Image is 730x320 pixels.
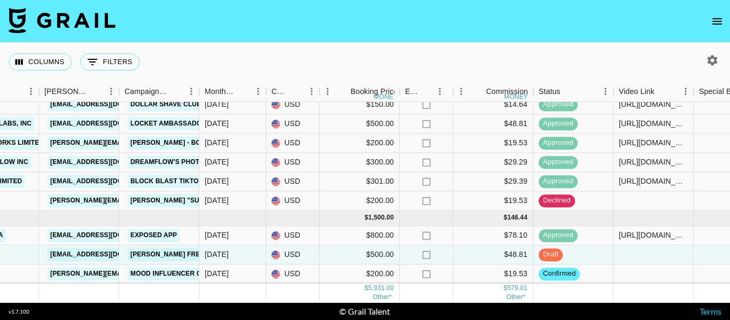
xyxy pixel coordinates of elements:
[266,264,320,284] div: USD
[619,81,655,102] div: Video Link
[9,7,115,33] img: Grail Talent
[320,264,400,284] div: $200.00
[266,114,320,134] div: USD
[48,155,167,169] a: [EMAIL_ADDRESS][DOMAIN_NAME]
[48,98,167,111] a: [EMAIL_ADDRESS][DOMAIN_NAME]
[619,138,688,149] div: https://www.tiktok.com/@jacob.cline.161/video/7542611842644987150
[39,81,119,102] div: Booker
[471,84,486,99] button: Sort
[619,99,688,110] div: https://www.tiktok.com/@jacob.cline.161/video/7538141876101139725
[205,119,229,129] div: Aug '25
[539,231,578,241] span: approved
[364,284,368,293] div: $
[266,245,320,264] div: USD
[320,245,400,264] div: $500.00
[453,134,533,153] div: $19.53
[266,95,320,114] div: USD
[504,284,508,293] div: $
[44,81,88,102] div: [PERSON_NAME]
[23,83,39,99] button: Menu
[205,99,229,110] div: Aug '25
[125,81,168,102] div: Campaign (Type)
[506,293,525,301] span: € 99.87
[48,267,222,280] a: [PERSON_NAME][EMAIL_ADDRESS][DOMAIN_NAME]
[655,84,670,99] button: Sort
[453,153,533,172] div: $29.29
[205,157,229,168] div: Aug '25
[128,98,324,111] a: Dollar Shave Club - Collegiate/Walmart Campaign
[205,249,229,260] div: Sep '25
[539,177,578,187] span: approved
[453,83,469,99] button: Menu
[539,100,578,110] span: approved
[266,81,320,102] div: Currency
[205,138,229,149] div: Aug '25
[119,81,199,102] div: Campaign (Type)
[453,172,533,191] div: $29.39
[700,306,721,316] a: Terms
[266,191,320,210] div: USD
[9,53,72,71] button: Select columns
[539,81,561,102] div: Status
[266,226,320,245] div: USD
[128,248,215,261] a: [PERSON_NAME] Freely
[368,214,394,223] div: 1,500.00
[405,81,420,102] div: Expenses: Remove Commission?
[205,230,229,241] div: Sep '25
[320,114,400,134] div: $500.00
[289,84,304,99] button: Sort
[205,81,235,102] div: Month Due
[205,269,229,279] div: Sep '25
[205,196,229,206] div: Aug '25
[619,176,688,187] div: https://www.tiktok.com/@jacob.cline.161/video/7542228590566313271?_r=1&_t=ZT-8z9UBF5Nrj5
[304,83,320,99] button: Menu
[199,81,266,102] div: Month Due
[128,267,297,280] a: MOOD Influencer Campaign x [PERSON_NAME]
[504,93,528,100] div: money
[48,136,222,150] a: [PERSON_NAME][EMAIL_ADDRESS][DOMAIN_NAME]
[320,191,400,210] div: $200.00
[539,269,580,279] span: confirmed
[351,81,398,102] div: Booking Price
[103,83,119,99] button: Menu
[561,84,576,99] button: Sort
[320,153,400,172] div: $300.00
[48,194,222,207] a: [PERSON_NAME][EMAIL_ADDRESS][DOMAIN_NAME]
[128,117,245,130] a: Locket Ambassador Program
[432,83,448,99] button: Menu
[539,138,578,149] span: approved
[597,83,613,99] button: Menu
[266,153,320,172] div: USD
[486,81,528,102] div: Commission
[266,134,320,153] div: USD
[235,84,250,99] button: Sort
[400,81,453,102] div: Expenses: Remove Commission?
[533,81,613,102] div: Status
[320,134,400,153] div: $200.00
[374,93,398,100] div: money
[320,95,400,114] div: $150.00
[453,264,533,284] div: $19.53
[128,175,248,188] a: Block Blast TikTok Promotion
[507,284,527,293] div: 579.01
[364,214,368,223] div: $
[48,229,167,242] a: [EMAIL_ADDRESS][DOMAIN_NAME]
[48,175,167,188] a: [EMAIL_ADDRESS][DOMAIN_NAME]
[706,11,728,32] button: open drawer
[453,245,533,264] div: $48.81
[613,81,694,102] div: Video Link
[128,229,180,242] a: Exposed app
[339,306,390,317] div: © Grail Talent
[504,214,508,223] div: $
[128,194,245,207] a: [PERSON_NAME] "Sugar Sweet"
[320,83,336,99] button: Menu
[453,95,533,114] div: $14.64
[205,176,229,187] div: Aug '25
[619,119,688,129] div: https://www.tiktok.com/@jacoblensss/video/7540690786057293069?is_from_webapp=1&sender_device=pc&w...
[420,84,435,99] button: Sort
[539,250,563,260] span: draft
[88,84,103,99] button: Sort
[678,83,694,99] button: Menu
[80,53,139,71] button: Show filters
[183,83,199,99] button: Menu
